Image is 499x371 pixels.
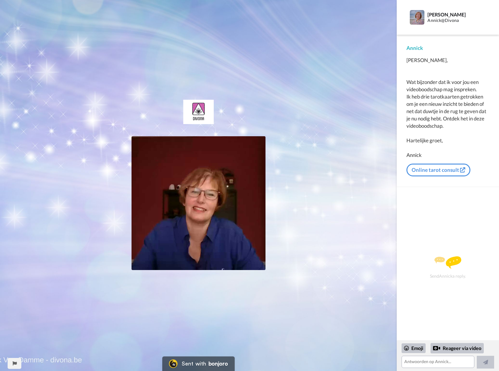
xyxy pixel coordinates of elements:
img: cbc18a4a-4837-465f-aa82-a9482c55f527 [183,100,214,124]
div: [PERSON_NAME], Wat bijzonder dat ik voor jou een videoboodschap mag inspreken. Ik heb drie tarotk... [406,57,489,159]
div: Annick [406,44,489,52]
div: Sent with [182,361,206,366]
a: Online tarot consult [406,164,470,176]
div: Emoji [402,343,426,353]
div: Annick@Divona [427,18,489,23]
img: message.svg [434,256,461,269]
img: 4c5cf26b-0958-4c01-a468-61019a7c0564-thumb.jpg [132,136,265,270]
div: Reageer via video [430,343,484,353]
a: Bonjoro LogoSent withbonjoro [162,356,235,371]
div: Send Annick a reply. [405,198,491,337]
img: Bonjoro Logo [169,359,177,368]
div: [PERSON_NAME] [427,12,489,17]
div: Reply by Video [433,345,440,352]
img: Profile Image [410,10,424,25]
div: bonjoro [209,361,228,366]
